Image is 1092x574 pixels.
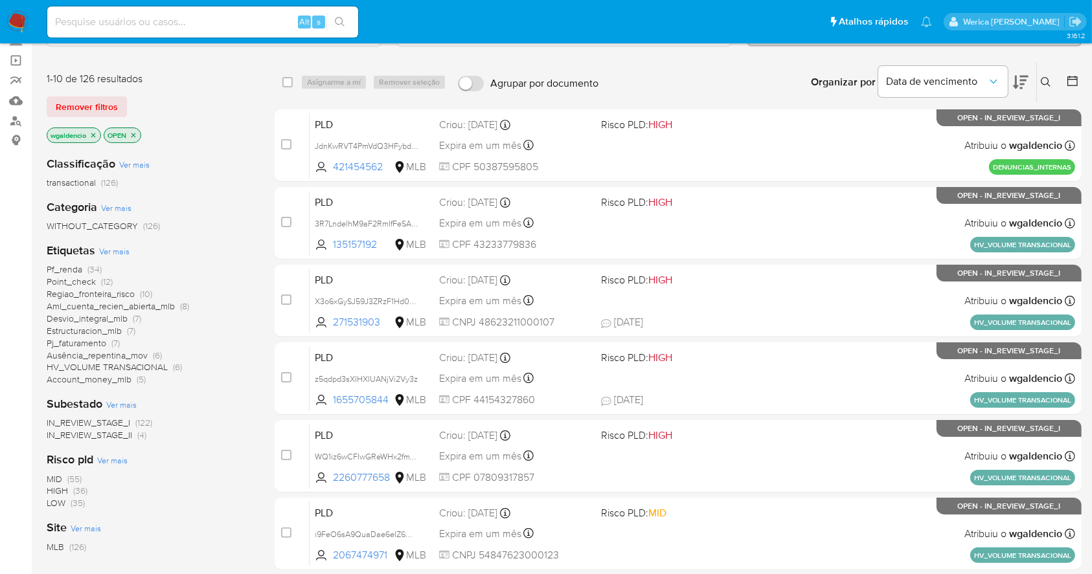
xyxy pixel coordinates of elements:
[47,14,358,30] input: Pesquise usuários ou casos...
[299,16,310,28] span: Alt
[963,16,1064,28] p: werica.jgaldencio@mercadolivre.com
[921,16,932,27] a: Notificações
[317,16,321,28] span: s
[1069,15,1082,28] a: Sair
[326,13,353,31] button: search-icon
[839,15,908,28] span: Atalhos rápidos
[1067,30,1086,41] span: 3.161.2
